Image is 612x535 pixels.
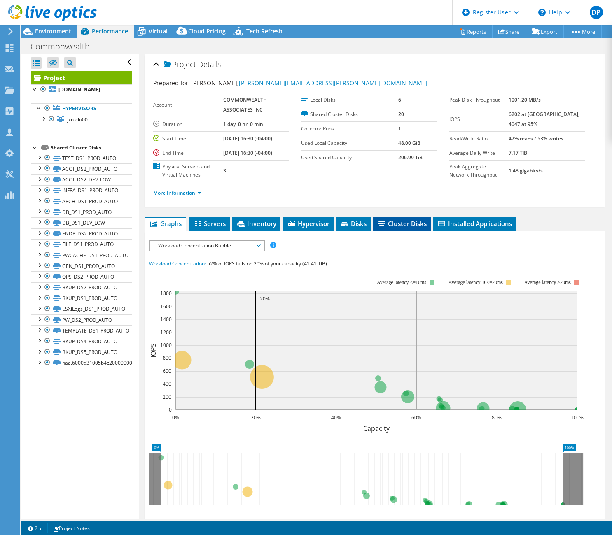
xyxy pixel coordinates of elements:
[449,163,509,179] label: Peak Aggregate Network Throughput
[153,163,223,179] label: Physical Servers and Virtual Machines
[31,358,132,368] a: naa.6000d31005b4c200000000000000000e
[449,115,509,123] label: IOPS
[223,167,226,174] b: 3
[31,250,132,261] a: PWCACHE_DS1_PROD_AUTO
[153,120,223,128] label: Duration
[223,149,272,156] b: [DATE] 16:30 (-04:00)
[31,314,132,325] a: PW_DS2_PROD_AUTO
[223,135,272,142] b: [DATE] 16:30 (-04:00)
[191,79,427,87] span: [PERSON_NAME],
[437,219,512,228] span: Installed Applications
[149,260,206,267] span: Workload Concentration:
[538,9,546,16] svg: \n
[411,414,421,421] text: 60%
[149,27,168,35] span: Virtual
[149,219,182,228] span: Graphs
[398,140,420,147] b: 48.00 GiB
[236,219,276,228] span: Inventory
[377,279,426,285] tspan: Average latency <=10ms
[331,414,341,421] text: 40%
[160,329,172,336] text: 1200
[524,279,571,285] text: Average latency >20ms
[164,60,196,69] span: Project
[301,139,398,147] label: Used Local Capacity
[51,143,132,153] div: Shared Cluster Disks
[153,101,223,109] label: Account
[31,271,132,282] a: OPS_DS2_PROD_AUTO
[340,219,367,228] span: Disks
[363,424,390,433] text: Capacity
[31,239,132,250] a: FILE_DS1_PROD_AUTO
[526,25,564,38] a: Export
[509,167,543,174] b: 1.48 gigabits/s
[31,174,132,185] a: ACCT_DS2_DEV_LOW
[398,96,401,103] b: 6
[509,111,579,128] b: 6202 at [GEOGRAPHIC_DATA], 4047 at 95%
[448,279,503,285] tspan: Average latency 10<=20ms
[509,96,541,103] b: 1001.20 MB/s
[160,342,172,349] text: 1000
[453,25,493,38] a: Reports
[590,6,603,19] span: DP
[223,121,263,128] b: 1 day, 0 hr, 0 min
[149,343,158,358] text: IOPS
[246,27,283,35] span: Tech Refresh
[31,293,132,304] a: BKUP_DS1_PROD_AUTO
[31,325,132,336] a: TEMPLATE_DS1_PROD_AUTO
[198,59,221,69] span: Details
[160,290,172,297] text: 1800
[301,96,398,104] label: Local Disks
[47,523,96,533] a: Project Notes
[223,96,267,113] b: COMMONWEALTH ASSOCIATES INC
[449,149,509,157] label: Average Daily Write
[67,116,88,123] span: jxn-clu00
[31,196,132,207] a: ARCH_DS1_PROD_AUTO
[31,163,132,174] a: ACCT_DS2_PROD_AUTO
[31,71,132,84] a: Project
[153,149,223,157] label: End Time
[492,414,502,421] text: 80%
[492,25,526,38] a: Share
[31,153,132,163] a: TEST_DS1_PROD_AUTO
[193,219,226,228] span: Servers
[31,228,132,239] a: ENDP_DS2_PROD_AUTO
[509,135,563,142] b: 47% reads / 53% writes
[398,125,401,132] b: 1
[22,523,48,533] a: 2
[251,414,261,421] text: 20%
[31,207,132,217] a: DB_DS1_PROD_AUTO
[449,96,509,104] label: Peak Disk Throughput
[35,27,71,35] span: Environment
[172,414,179,421] text: 0%
[153,79,190,87] label: Prepared for:
[153,189,201,196] a: More Information
[31,114,132,125] a: jxn-clu00
[31,84,132,95] a: [DOMAIN_NAME]
[31,185,132,196] a: INFRA_DS1_PROD_AUTO
[563,25,602,38] a: More
[260,295,270,302] text: 20%
[92,27,128,35] span: Performance
[509,149,527,156] b: 7.17 TiB
[31,282,132,293] a: BKUP_DS2_PROD_AUTO
[58,86,100,93] b: [DOMAIN_NAME]
[153,135,223,143] label: Start Time
[163,393,171,400] text: 200
[160,316,172,323] text: 1400
[160,303,172,310] text: 1600
[31,347,132,358] a: BKUP_DS5_PROD_AUTO
[169,406,172,413] text: 0
[154,241,260,251] span: Workload Concentration Bubble
[31,261,132,271] a: GEN_DS1_PROD_AUTO
[239,79,427,87] a: [PERSON_NAME][EMAIL_ADDRESS][PERSON_NAME][DOMAIN_NAME]
[301,154,398,162] label: Used Shared Capacity
[287,219,329,228] span: Hypervisor
[398,154,423,161] b: 206.99 TiB
[163,380,171,387] text: 400
[31,103,132,114] a: Hypervisors
[163,368,171,374] text: 600
[207,260,327,267] span: 52% of IOPS falls on 20% of your capacity (41.41 TiB)
[449,135,509,143] label: Read/Write Ratio
[188,27,226,35] span: Cloud Pricing
[301,125,398,133] label: Collector Runs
